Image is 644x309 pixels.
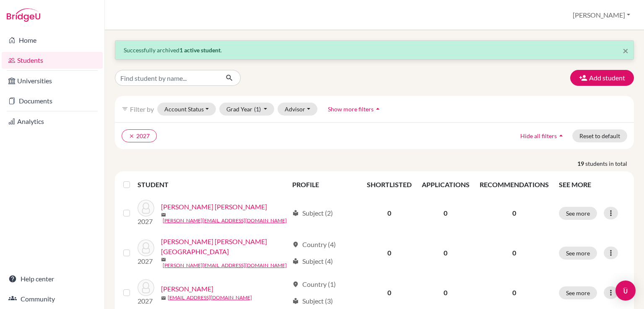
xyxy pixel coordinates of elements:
[2,291,103,307] a: Community
[219,103,275,116] button: Grad Year(1)
[321,103,389,116] button: Show more filtersarrow_drop_up
[374,105,382,113] i: arrow_drop_up
[417,195,475,232] td: 0
[129,133,135,139] i: clear
[122,106,128,112] i: filter_list
[559,247,597,260] button: See more
[115,70,219,86] input: Find student by name...
[2,72,103,89] a: Universities
[161,202,267,212] a: [PERSON_NAME] [PERSON_NAME]
[615,281,636,301] div: Open Intercom Messenger
[585,159,634,168] span: students in total
[292,296,333,306] div: Subject (3)
[161,212,166,217] span: mail
[554,175,631,195] th: SEE MORE
[572,129,627,142] button: Reset to default
[138,296,154,306] p: 2027
[2,52,103,69] a: Students
[480,248,549,258] p: 0
[513,129,572,142] button: Hide all filtersarrow_drop_up
[362,232,417,274] td: 0
[292,256,333,266] div: Subject (4)
[157,103,216,116] button: Account Status
[570,70,634,86] button: Add student
[2,113,103,130] a: Analytics
[138,216,154,227] p: 2027
[292,241,299,248] span: location_on
[130,105,154,113] span: Filter by
[623,46,628,56] button: Close
[2,270,103,287] a: Help center
[122,129,157,142] button: clear2027
[292,208,333,218] div: Subject (2)
[292,279,336,289] div: Country (1)
[480,288,549,298] p: 0
[278,103,317,116] button: Advisor
[254,106,261,113] span: (1)
[138,256,154,266] p: 2027
[7,8,40,22] img: Bridge-U
[287,175,362,195] th: PROFILE
[161,257,166,262] span: mail
[124,46,625,54] p: Successfully archived .
[138,239,154,256] img: Charpentier Sibaja, Sofia
[161,296,166,301] span: mail
[557,131,565,140] i: arrow_drop_up
[138,175,287,195] th: STUDENT
[623,44,628,57] span: ×
[161,284,213,294] a: [PERSON_NAME]
[2,93,103,109] a: Documents
[569,7,634,23] button: [PERSON_NAME]
[362,195,417,232] td: 0
[138,200,154,216] img: Castro Alemán, Camila Gabriella
[2,32,103,49] a: Home
[292,210,299,216] span: local_library
[292,281,299,288] span: location_on
[292,258,299,265] span: local_library
[179,46,221,54] strong: 1 active student
[559,207,597,220] button: See more
[292,298,299,304] span: local_library
[480,208,549,218] p: 0
[163,262,287,269] a: [PERSON_NAME][EMAIL_ADDRESS][DOMAIN_NAME]
[328,106,374,113] span: Show more filters
[520,132,557,139] span: Hide all filters
[577,159,585,168] strong: 19
[559,286,597,299] button: See more
[417,232,475,274] td: 0
[168,294,252,301] a: [EMAIL_ADDRESS][DOMAIN_NAME]
[292,239,336,250] div: Country (4)
[362,175,417,195] th: SHORTLISTED
[475,175,554,195] th: RECOMMENDATIONS
[417,175,475,195] th: APPLICATIONS
[161,237,288,257] a: [PERSON_NAME] [PERSON_NAME][GEOGRAPHIC_DATA]
[163,217,287,224] a: [PERSON_NAME][EMAIL_ADDRESS][DOMAIN_NAME]
[138,279,154,296] img: Chavarría, Isabella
